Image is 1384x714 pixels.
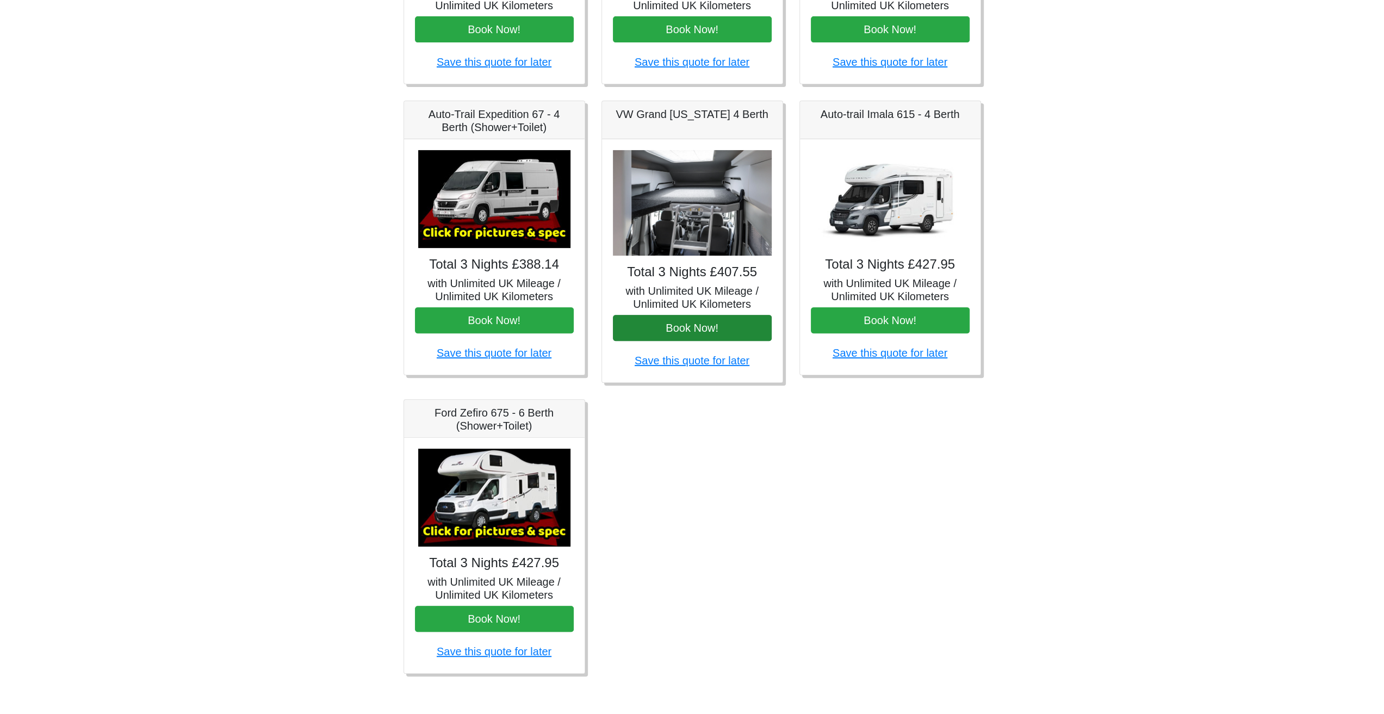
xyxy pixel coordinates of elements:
a: Save this quote for later [437,56,551,68]
button: Book Now! [613,16,772,42]
h5: with Unlimited UK Mileage / Unlimited UK Kilometers [811,277,970,303]
a: Save this quote for later [833,56,947,68]
img: VW Grand California 4 Berth [613,150,772,256]
button: Book Now! [811,16,970,42]
img: Auto-trail Imala 615 - 4 Berth [814,150,966,248]
img: Auto-Trail Expedition 67 - 4 Berth (Shower+Toilet) [418,150,570,248]
button: Book Now! [613,315,772,341]
button: Book Now! [415,307,574,333]
a: Save this quote for later [635,56,749,68]
a: Save this quote for later [437,645,551,657]
h5: Ford Zefiro 675 - 6 Berth (Shower+Toilet) [415,406,574,432]
h4: Total 3 Nights £427.95 [811,257,970,272]
button: Book Now! [811,307,970,333]
button: Book Now! [415,16,574,42]
h5: Auto-Trail Expedition 67 - 4 Berth (Shower+Toilet) [415,108,574,134]
img: Ford Zefiro 675 - 6 Berth (Shower+Toilet) [418,449,570,547]
a: Save this quote for later [437,347,551,359]
h5: Auto-trail Imala 615 - 4 Berth [811,108,970,121]
h4: Total 3 Nights £427.95 [415,555,574,571]
h4: Total 3 Nights £407.55 [613,264,772,280]
h5: with Unlimited UK Mileage / Unlimited UK Kilometers [613,284,772,311]
h5: VW Grand [US_STATE] 4 Berth [613,108,772,121]
a: Save this quote for later [635,355,749,367]
h5: with Unlimited UK Mileage / Unlimited UK Kilometers [415,277,574,303]
h5: with Unlimited UK Mileage / Unlimited UK Kilometers [415,575,574,601]
a: Save this quote for later [833,347,947,359]
h4: Total 3 Nights £388.14 [415,257,574,272]
button: Book Now! [415,606,574,632]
